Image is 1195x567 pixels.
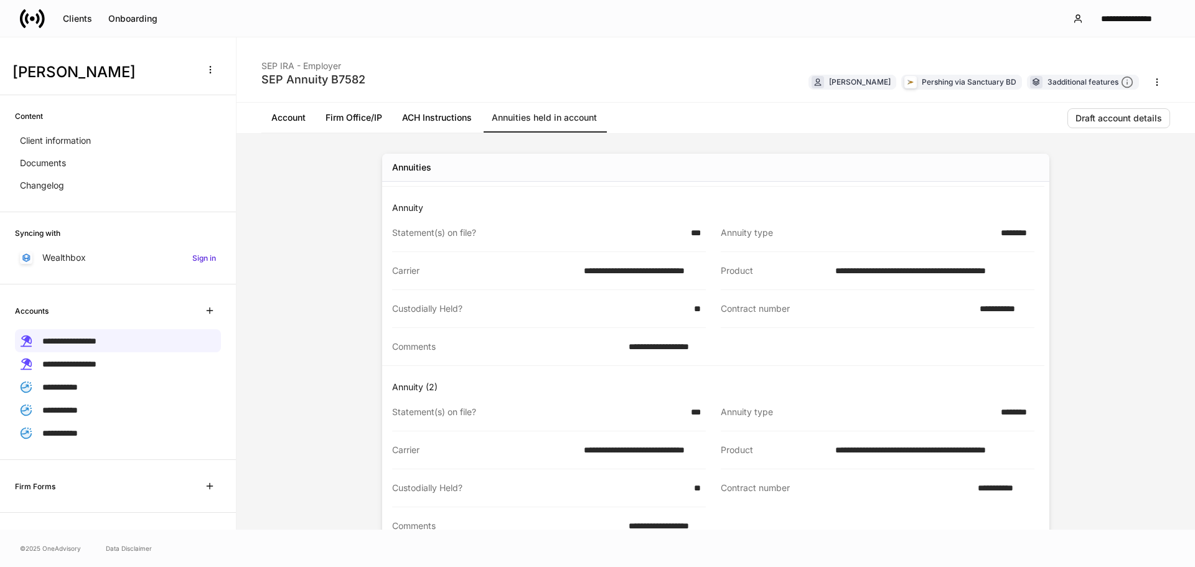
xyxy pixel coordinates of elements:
[15,480,55,492] h6: Firm Forms
[392,406,683,418] div: Statement(s) on file?
[15,129,221,152] a: Client information
[261,52,365,72] div: SEP IRA - Employer
[392,482,687,494] div: Custodially Held?
[15,227,60,239] h6: Syncing with
[721,227,993,239] div: Annuity type
[106,543,152,553] a: Data Disclaimer
[829,76,891,88] div: [PERSON_NAME]
[15,174,221,197] a: Changelog
[42,251,86,264] p: Wealthbox
[721,302,972,315] div: Contract number
[12,62,192,82] h3: [PERSON_NAME]
[1067,108,1170,128] button: Draft account details
[55,9,100,29] button: Clients
[15,152,221,174] a: Documents
[20,179,64,192] p: Changelog
[100,9,166,29] button: Onboarding
[392,202,1044,214] p: Annuity
[261,72,365,87] div: SEP Annuity B7582
[392,227,683,239] div: Statement(s) on file?
[392,340,621,353] div: Comments
[392,520,621,532] div: Comments
[20,543,81,553] span: © 2025 OneAdvisory
[192,252,216,264] h6: Sign in
[392,444,576,456] div: Carrier
[20,134,91,147] p: Client information
[392,265,576,277] div: Carrier
[922,76,1016,88] div: Pershing via Sanctuary BD
[392,161,431,174] div: Annuities
[721,265,828,277] div: Product
[721,482,970,495] div: Contract number
[15,110,43,122] h6: Content
[20,157,66,169] p: Documents
[482,103,607,133] a: Annuities held in account
[15,246,221,269] a: WealthboxSign in
[721,406,993,418] div: Annuity type
[15,305,49,317] h6: Accounts
[721,444,828,456] div: Product
[392,302,687,315] div: Custodially Held?
[108,14,157,23] div: Onboarding
[1075,114,1162,123] div: Draft account details
[1047,76,1133,89] div: 3 additional features
[392,381,1044,393] p: Annuity (2)
[261,103,316,133] a: Account
[392,103,482,133] a: ACH Instructions
[63,14,92,23] div: Clients
[316,103,392,133] a: Firm Office/IP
